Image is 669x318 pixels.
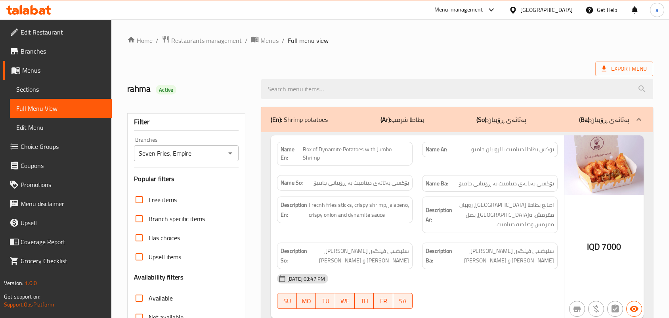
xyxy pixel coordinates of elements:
[426,205,452,225] strong: Description Ar:
[171,36,242,45] span: Restaurants management
[4,278,23,288] span: Version:
[3,61,112,80] a: Menus
[271,114,282,125] b: (En):
[454,246,554,266] span: ستێکسی فینگەر، ڕۆبیانی کریسپی، پیازی کریسپی و سۆسی ديناميت
[22,66,105,75] span: Menus
[314,179,409,187] span: بۆکسی پەتاتەی دینامیت بە ڕۆبیانی جامبۆ
[374,293,393,309] button: FR
[476,115,526,124] p: پەتاتەی ڕۆبیان
[21,218,105,227] span: Upsell
[602,239,621,254] span: 7000
[3,23,112,42] a: Edit Restaurant
[595,62,653,76] span: Export Menu
[134,273,183,282] h3: Availability filters
[162,35,242,46] a: Restaurants management
[149,233,180,243] span: Has choices
[3,175,112,194] a: Promotions
[309,246,409,266] span: ستێکسی فینگەر، ڕۆبیانی کریسپی، پیازی کریسپی و سۆسی ديناميت
[626,301,642,317] button: Available
[277,293,297,309] button: SU
[281,145,303,162] strong: Name En:
[281,295,294,307] span: SU
[579,114,591,125] b: (Ba):
[426,246,452,266] strong: Description Ba:
[282,36,285,45] li: /
[3,213,112,232] a: Upsell
[10,118,112,137] a: Edit Menu
[149,293,173,303] span: Available
[300,295,313,307] span: MO
[16,85,105,94] span: Sections
[21,256,105,266] span: Grocery Checklist
[607,301,623,317] button: Not has choices
[520,6,573,14] div: [GEOGRAPHIC_DATA]
[377,295,390,307] span: FR
[3,42,112,61] a: Branches
[434,5,483,15] div: Menu-management
[303,145,409,162] span: Box of Dynamite Potatoes with Jumbo Shrimp
[309,200,409,220] span: Frecnh fries sticks, crispy shrimp, jalapeno, crispy onion and dynamite sauce
[281,200,307,220] strong: Description En:
[134,174,239,183] h3: Popular filters
[149,214,205,224] span: Branch specific items
[3,194,112,213] a: Menu disclaimer
[380,114,391,125] b: (Ar):
[426,179,448,189] strong: Name Ba:
[426,145,447,154] strong: Name Ar:
[579,115,629,124] p: پەتاتەی ڕۆبیان
[476,114,487,125] b: (So):
[10,99,112,118] a: Full Menu View
[156,85,176,94] div: Active
[21,180,105,189] span: Promotions
[393,293,413,309] button: SA
[3,251,112,270] a: Grocery Checklist
[149,252,181,262] span: Upsell items
[271,115,328,124] p: Shrimp potatoes
[288,36,329,45] span: Full menu view
[261,79,653,99] input: search
[260,36,279,45] span: Menus
[156,86,176,94] span: Active
[338,295,352,307] span: WE
[134,114,239,131] div: Filter
[281,246,307,266] strong: Description So:
[587,239,600,254] span: IQD
[564,135,644,195] img: BOX__SHRIMP_DYNAMITEjpeg638932030176775572.jpg
[21,161,105,170] span: Coupons
[16,123,105,132] span: Edit Menu
[127,36,153,45] a: Home
[245,36,248,45] li: /
[149,195,177,204] span: Free items
[471,145,554,154] span: بوكس بطاطا ديناميت بالروبيان جامبو
[4,291,40,302] span: Get support on:
[251,35,279,46] a: Menus
[25,278,37,288] span: 1.0.0
[21,46,105,56] span: Branches
[281,179,303,187] strong: Name So:
[3,137,112,156] a: Choice Groups
[3,156,112,175] a: Coupons
[656,6,658,14] span: a
[261,107,653,132] div: (En): Shrimp potatoes(Ar):بطاطا شرمب(So):پەتاتەی ڕۆبیان(Ba):پەتاتەی ڕۆبیان
[569,301,585,317] button: Not branch specific item
[127,83,252,95] h2: rahma
[316,293,335,309] button: TU
[335,293,355,309] button: WE
[319,295,332,307] span: TU
[225,148,236,159] button: Open
[3,232,112,251] a: Coverage Report
[396,295,409,307] span: SA
[127,35,653,46] nav: breadcrumb
[380,115,424,124] p: بطاطا شرمب
[355,293,374,309] button: TH
[10,80,112,99] a: Sections
[297,293,316,309] button: MO
[588,301,604,317] button: Purchased item
[21,142,105,151] span: Choice Groups
[358,295,371,307] span: TH
[284,275,328,283] span: [DATE] 03:47 PM
[459,179,554,189] span: بۆکسی پەتاتەی دینامیت بە ڕۆبیانی جامبۆ
[21,27,105,37] span: Edit Restaurant
[21,237,105,247] span: Coverage Report
[454,200,554,229] span: اصابع بطاطا مقلية، روبيان مقرمش، هالبينو، بصل مقرمش وصلصة ديناميت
